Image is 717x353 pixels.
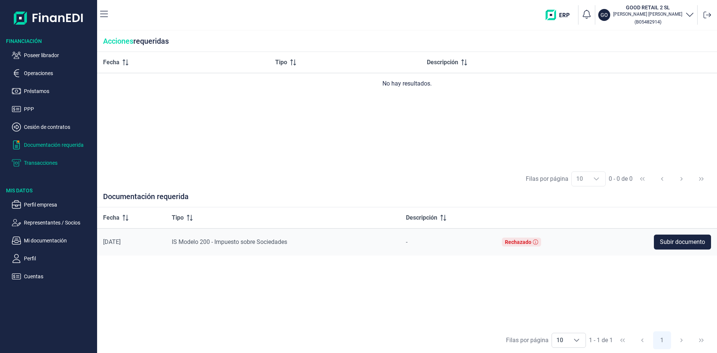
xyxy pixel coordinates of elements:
p: Transacciones [24,158,94,167]
div: Choose [568,333,586,347]
button: PPP [12,105,94,114]
small: Copiar cif [634,19,661,25]
button: Subir documento [654,235,711,250]
img: Logo de aplicación [14,6,84,30]
p: Cuentas [24,272,94,281]
button: Poseer librador [12,51,94,60]
div: Choose [587,172,605,186]
span: 10 [552,333,568,347]
div: Filas por página [506,336,549,345]
span: 1 - 1 de 1 [589,337,613,343]
button: First Page [614,331,631,349]
button: Operaciones [12,69,94,78]
div: Filas por página [526,174,568,183]
p: Representantes / Socios [24,218,94,227]
span: Subir documento [660,238,705,247]
button: Perfil empresa [12,200,94,209]
span: - [406,238,407,245]
p: Poseer librador [24,51,94,60]
p: Perfil empresa [24,200,94,209]
button: Representantes / Socios [12,218,94,227]
button: GOGOOD RETAIL 2 SL[PERSON_NAME] [PERSON_NAME](B05482914) [598,4,694,26]
span: Descripción [427,58,458,67]
button: Last Page [692,331,710,349]
span: Acciones [103,37,133,46]
h3: GOOD RETAIL 2 SL [613,4,682,11]
p: Operaciones [24,69,94,78]
span: Tipo [172,213,184,222]
p: [PERSON_NAME] [PERSON_NAME] [613,11,682,17]
button: First Page [633,170,651,188]
button: Transacciones [12,158,94,167]
span: Tipo [275,58,287,67]
span: IS Modelo 200 - Impuesto sobre Sociedades [172,238,287,245]
p: Préstamos [24,87,94,96]
button: Documentación requerida [12,140,94,149]
button: Mi documentación [12,236,94,245]
button: Préstamos [12,87,94,96]
span: Descripción [406,213,437,222]
span: Fecha [103,213,119,222]
button: Page 1 [653,331,671,349]
span: 0 - 0 de 0 [609,176,633,182]
p: PPP [24,105,94,114]
button: Next Page [673,170,690,188]
div: requeridas [97,31,717,52]
button: Next Page [673,331,690,349]
p: GO [600,11,608,19]
div: Documentación requerida [97,192,717,207]
div: [DATE] [103,238,160,246]
div: Rechazado [505,239,531,245]
button: Previous Page [653,170,671,188]
span: Fecha [103,58,119,67]
p: Documentación requerida [24,140,94,149]
p: Cesión de contratos [24,123,94,131]
button: Perfil [12,254,94,263]
button: Cuentas [12,272,94,281]
img: erp [546,10,575,20]
button: Cesión de contratos [12,123,94,131]
button: Last Page [692,170,710,188]
button: Previous Page [633,331,651,349]
p: Mi documentación [24,236,94,245]
div: No hay resultados. [103,79,711,88]
p: Perfil [24,254,94,263]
